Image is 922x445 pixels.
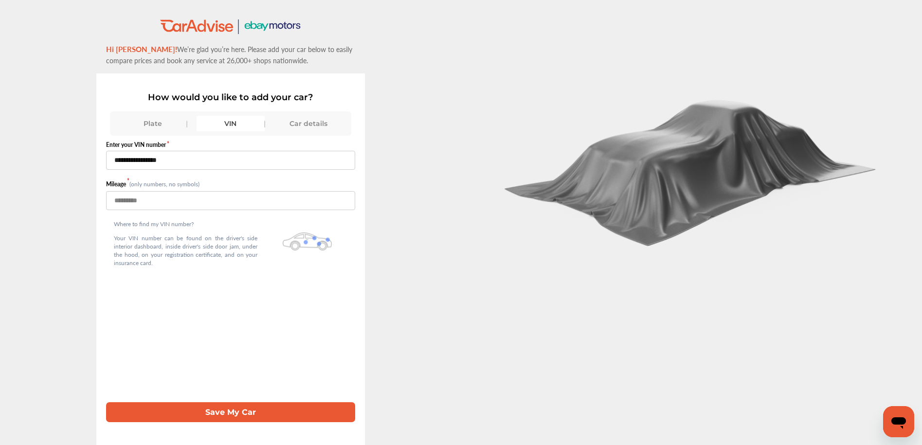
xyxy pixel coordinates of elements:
div: Car details [274,116,343,131]
label: Mileage [106,180,129,188]
div: Plate [119,116,187,131]
span: Hi [PERSON_NAME]! [106,44,177,54]
label: Enter your VIN number [106,141,355,149]
span: We’re glad you’re here. Please add your car below to easily compare prices and book any service a... [106,44,352,65]
iframe: Button to launch messaging window [883,406,914,437]
p: How would you like to add your car? [106,92,355,103]
div: VIN [197,116,265,131]
img: carCoverBlack.2823a3dccd746e18b3f8.png [497,89,886,247]
small: (only numbers, no symbols) [129,180,199,188]
img: olbwX0zPblBWoAAAAASUVORK5CYII= [283,232,332,250]
p: Your VIN number can be found on the driver's side interior dashboard, inside driver's side door j... [114,234,257,267]
p: Where to find my VIN number? [114,220,257,228]
button: Save My Car [106,402,355,422]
